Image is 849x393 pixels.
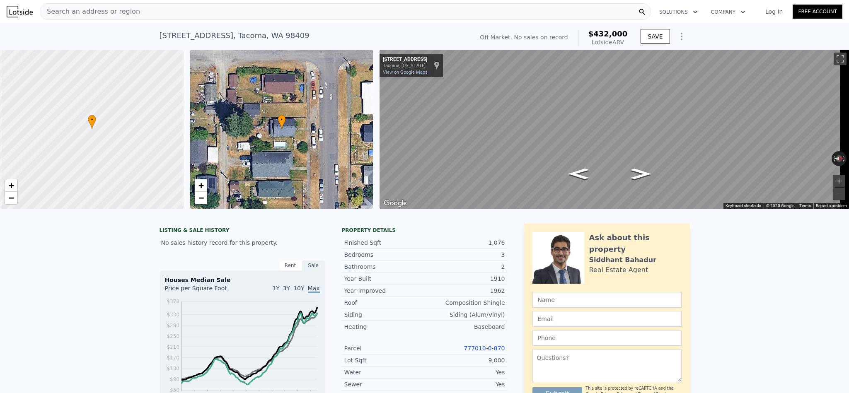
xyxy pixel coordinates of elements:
span: 3Y [283,285,290,292]
span: Max [308,285,320,293]
tspan: $330 [167,312,179,318]
a: Zoom in [195,179,207,192]
button: Keyboard shortcuts [726,203,761,209]
div: Bedrooms [344,251,425,259]
div: Finished Sqft [344,239,425,247]
div: 1,076 [425,239,505,247]
button: Reset the view [832,155,847,162]
div: Sewer [344,380,425,388]
div: Price per Square Foot [165,284,242,297]
div: Off Market. No sales on record [480,33,568,41]
button: Company [704,5,752,19]
span: • [278,116,286,123]
a: Show location on map [434,61,440,70]
span: © 2025 Google [766,203,794,208]
div: Siding (Alum/Vinyl) [425,311,505,319]
div: 1962 [425,287,505,295]
span: − [9,193,14,203]
div: 3 [425,251,505,259]
a: Open this area in Google Maps (opens a new window) [382,198,409,209]
img: Lotside [7,6,33,17]
input: Phone [532,330,682,346]
div: Baseboard [425,323,505,331]
a: Zoom out [195,192,207,204]
div: No sales history record for this property. [160,235,325,250]
span: $432,000 [588,29,628,38]
div: [STREET_ADDRESS] , Tacoma , WA 98409 [160,30,310,41]
div: Siddhant Bahadur [589,255,657,265]
input: Name [532,292,682,308]
div: Heating [344,323,425,331]
button: SAVE [641,29,670,44]
tspan: $378 [167,299,179,304]
span: 10Y [293,285,304,292]
div: Lotside ARV [588,38,628,46]
a: Report a problem [816,203,847,208]
tspan: $90 [170,376,179,382]
span: 1Y [272,285,279,292]
span: − [198,193,203,203]
tspan: $250 [167,333,179,339]
div: Ask about this property [589,232,682,255]
button: Rotate clockwise [842,151,847,166]
a: Zoom in [5,179,17,192]
path: Go South, S Fife St [560,166,597,182]
div: Property details [342,227,508,234]
div: 9,000 [425,356,505,364]
div: LISTING & SALE HISTORY [160,227,325,235]
tspan: $130 [167,366,179,371]
div: Yes [425,368,505,376]
a: Free Account [793,5,842,19]
img: Google [382,198,409,209]
div: Real Estate Agent [589,265,648,275]
div: 2 [425,263,505,271]
button: Show Options [673,28,690,45]
div: Roof [344,299,425,307]
div: Year Improved [344,287,425,295]
div: [STREET_ADDRESS] [383,56,427,63]
div: Rent [279,260,302,271]
div: Sale [302,260,325,271]
div: Siding [344,311,425,319]
a: View on Google Maps [383,70,428,75]
button: Solutions [653,5,704,19]
div: Yes [425,380,505,388]
button: Rotate counterclockwise [832,151,836,166]
div: Tacoma, [US_STATE] [383,63,427,68]
path: Go North, S Fife St [622,166,660,182]
button: Zoom in [833,175,845,187]
tspan: $210 [167,344,179,350]
a: Log In [755,7,793,16]
span: • [88,116,96,123]
tspan: $170 [167,355,179,361]
button: Zoom out [833,188,845,200]
div: Water [344,368,425,376]
a: 777010-0-870 [464,345,505,352]
span: Search an address or region [40,7,140,17]
div: Houses Median Sale [165,276,320,284]
button: Toggle fullscreen view [834,53,847,65]
div: Bathrooms [344,263,425,271]
div: Year Built [344,275,425,283]
div: • [88,115,96,129]
input: Email [532,311,682,327]
div: Parcel [344,344,425,352]
tspan: $50 [170,387,179,393]
div: Lot Sqft [344,356,425,364]
div: Composition Shingle [425,299,505,307]
div: 1910 [425,275,505,283]
span: + [198,180,203,190]
div: • [278,115,286,129]
tspan: $290 [167,323,179,328]
span: + [9,180,14,190]
a: Zoom out [5,192,17,204]
a: Terms [799,203,811,208]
